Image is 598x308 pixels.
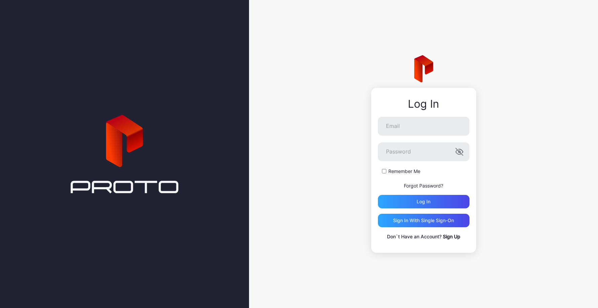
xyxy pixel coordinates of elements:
button: Log in [378,195,469,208]
button: Sign in With Single Sign-On [378,214,469,227]
input: Email [378,117,469,136]
a: Forgot Password? [404,183,443,189]
a: Sign Up [443,234,460,239]
input: Password [378,142,469,161]
div: Log In [378,98,469,110]
div: Log in [417,199,430,204]
div: Sign in With Single Sign-On [393,218,454,223]
label: Remember Me [388,168,420,175]
button: Password [455,148,463,156]
p: Don`t Have an Account? [378,233,469,241]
